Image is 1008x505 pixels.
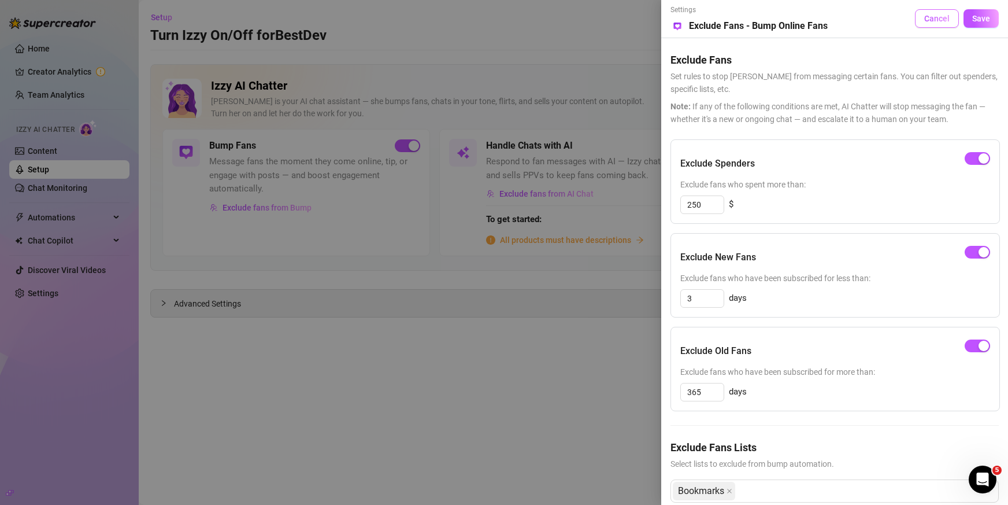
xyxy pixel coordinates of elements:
h5: Exclude Fans [670,52,999,68]
span: Exclude fans who spent more than: [680,178,990,191]
button: Save [963,9,999,28]
span: days [729,385,747,399]
span: days [729,292,747,305]
span: Exclude fans who have been subscribed for less than: [680,272,990,285]
span: Bookmarks [678,482,724,500]
span: close [727,488,732,494]
span: $ [729,198,733,212]
span: Save [972,14,990,23]
h5: Exclude Fans Lists [670,440,999,455]
span: If any of the following conditions are met, AI Chatter will stop messaging the fan — whether it's... [670,100,999,126]
button: Cancel [915,9,959,28]
span: Exclude fans who have been subscribed for more than: [680,366,990,378]
h5: Exclude Old Fans [680,344,751,358]
span: 5 [992,466,1002,475]
span: Cancel [924,14,950,23]
span: Select lists to exclude from bump automation. [670,458,999,470]
span: Set rules to stop [PERSON_NAME] from messaging certain fans. You can filter out spenders, specifi... [670,70,999,95]
h5: Exclude Spenders [680,157,755,171]
span: Bookmarks [673,482,735,500]
h5: Exclude New Fans [680,250,756,264]
span: Note: [670,102,691,111]
h5: Exclude Fans - Bump Online Fans [689,19,828,33]
span: Settings [670,5,828,16]
iframe: Intercom live chat [969,466,996,493]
